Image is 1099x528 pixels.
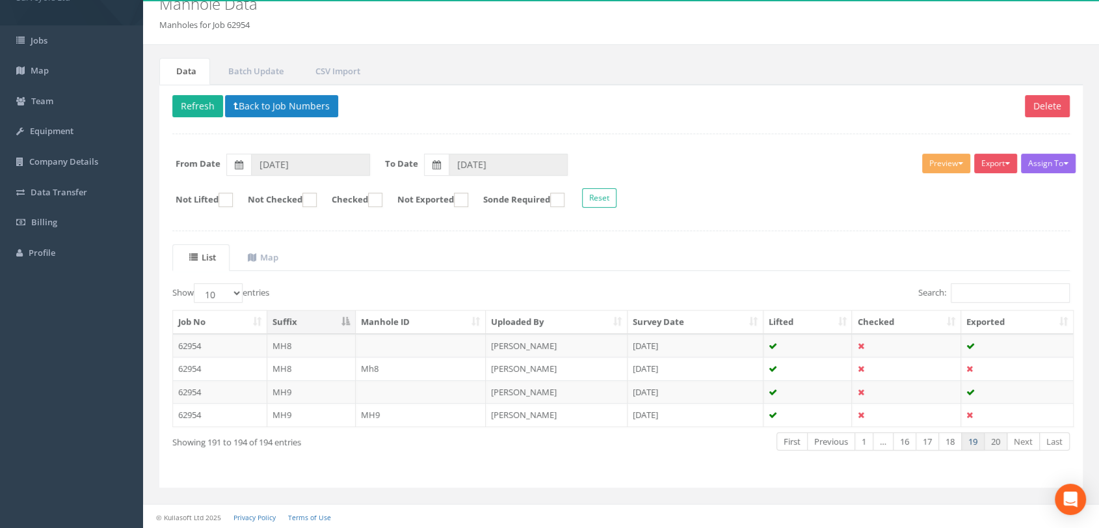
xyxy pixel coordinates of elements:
[763,311,853,334] th: Lifted: activate to sort column ascending
[486,403,628,426] td: [PERSON_NAME]
[893,432,916,451] a: 16
[172,283,269,303] label: Show entries
[173,357,267,380] td: 62954
[172,95,223,117] button: Refresh
[938,432,962,451] a: 18
[233,513,276,522] a: Privacy Policy
[918,283,1070,303] label: Search:
[319,193,382,207] label: Checked
[1007,432,1040,451] a: Next
[172,431,535,449] div: Showing 191 to 194 of 194 entries
[267,311,356,334] th: Suffix: activate to sort column descending
[486,380,628,404] td: [PERSON_NAME]
[807,432,855,451] a: Previous
[984,432,1007,451] a: 20
[961,311,1073,334] th: Exported: activate to sort column ascending
[951,283,1070,303] input: Search:
[189,251,216,263] uib-tab-heading: List
[176,158,220,170] label: From Date
[628,380,763,404] td: [DATE]
[776,432,808,451] a: First
[873,432,894,451] a: …
[628,334,763,357] td: [DATE]
[1055,484,1086,515] div: Open Intercom Messenger
[267,403,356,426] td: MH9
[449,154,568,176] input: To Date
[173,311,267,334] th: Job No: activate to sort column ascending
[248,251,278,263] uib-tab-heading: Map
[922,154,970,173] button: Preview
[31,186,87,198] span: Data Transfer
[852,311,961,334] th: Checked: activate to sort column ascending
[1039,432,1070,451] a: Last
[156,513,221,522] small: © Kullasoft Ltd 2025
[159,58,210,85] a: Data
[628,403,763,426] td: [DATE]
[628,357,763,380] td: [DATE]
[173,334,267,357] td: 62954
[267,357,356,380] td: MH8
[486,311,628,334] th: Uploaded By: activate to sort column ascending
[961,432,985,451] a: 19
[235,193,317,207] label: Not Checked
[172,244,230,271] a: List
[854,432,873,451] a: 1
[31,64,49,76] span: Map
[288,513,331,522] a: Terms of Use
[29,247,55,258] span: Profile
[29,156,98,167] span: Company Details
[173,380,267,404] td: 62954
[225,95,338,117] button: Back to Job Numbers
[486,334,628,357] td: [PERSON_NAME]
[251,154,370,176] input: From Date
[582,188,616,208] button: Reset
[356,311,486,334] th: Manhole ID: activate to sort column ascending
[356,403,486,426] td: MH9
[231,244,292,271] a: Map
[974,154,1017,173] button: Export
[159,19,250,31] li: Manholes for Job 62954
[628,311,763,334] th: Survey Date: activate to sort column ascending
[916,432,939,451] a: 17
[267,380,356,404] td: MH9
[1021,154,1076,173] button: Assign To
[31,95,53,107] span: Team
[384,193,468,207] label: Not Exported
[31,216,57,228] span: Billing
[470,193,564,207] label: Sonde Required
[385,158,418,170] label: To Date
[211,58,297,85] a: Batch Update
[30,125,73,137] span: Equipment
[163,193,233,207] label: Not Lifted
[173,403,267,426] td: 62954
[31,35,47,46] span: Jobs
[194,283,243,303] select: Showentries
[486,357,628,380] td: [PERSON_NAME]
[356,357,486,380] td: Mh8
[298,58,374,85] a: CSV Import
[267,334,356,357] td: MH8
[1025,95,1070,117] button: Delete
